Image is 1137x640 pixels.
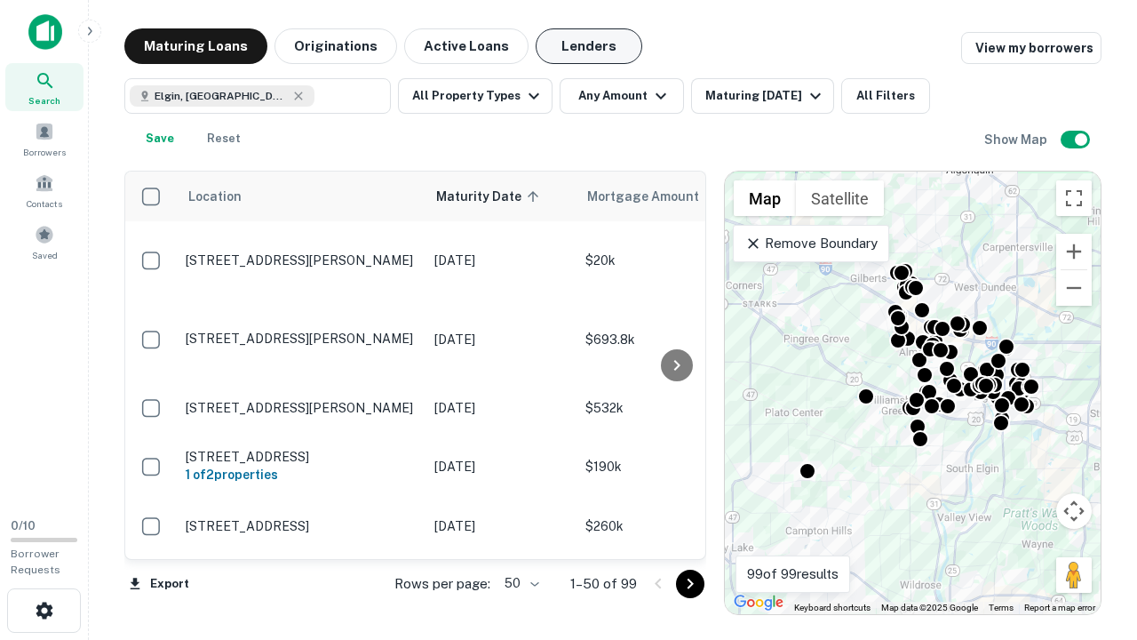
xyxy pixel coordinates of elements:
button: Go to next page [676,570,704,598]
p: $190k [585,457,763,476]
a: Borrowers [5,115,83,163]
p: [DATE] [434,251,568,270]
p: Remove Boundary [744,233,877,254]
span: 0 / 10 [11,519,36,532]
img: Google [729,591,788,614]
h6: 1 of 2 properties [186,465,417,484]
p: [DATE] [434,457,568,476]
th: Mortgage Amount [576,172,772,221]
span: Search [28,93,60,108]
h6: Show Map [984,130,1050,149]
button: Show satellite imagery [796,180,884,216]
iframe: Chat Widget [1048,498,1137,583]
button: Maturing [DATE] [691,78,834,114]
button: Zoom in [1056,234,1092,269]
button: Originations [274,28,397,64]
p: $20k [585,251,763,270]
p: [STREET_ADDRESS] [186,449,417,465]
button: Save your search to get updates of matches that match your search criteria. [131,121,188,156]
button: Maturing Loans [124,28,267,64]
button: Any Amount [560,78,684,114]
div: 50 [497,571,542,596]
div: Maturing [DATE] [705,85,826,107]
a: Contacts [5,166,83,214]
span: Contacts [27,196,62,211]
th: Location [177,172,425,221]
button: Lenders [536,28,642,64]
p: [DATE] [434,516,568,536]
p: 99 of 99 results [747,564,839,585]
button: Toggle fullscreen view [1056,180,1092,216]
p: Rows per page: [394,573,490,595]
p: $693.8k [585,330,763,349]
span: Borrower Requests [11,548,60,576]
a: Report a map error [1024,603,1095,612]
span: Maturity Date [436,186,545,207]
a: View my borrowers [961,32,1101,64]
img: capitalize-icon.png [28,14,62,50]
a: Saved [5,218,83,266]
span: Map data ©2025 Google [881,603,978,612]
a: Open this area in Google Maps (opens a new window) [729,591,788,614]
a: Search [5,63,83,111]
button: All Filters [841,78,930,114]
button: Map camera controls [1056,493,1092,529]
span: Borrowers [23,145,66,159]
p: [DATE] [434,398,568,418]
p: [STREET_ADDRESS][PERSON_NAME] [186,331,417,347]
p: $532k [585,398,763,418]
p: $260k [585,516,763,536]
p: 1–50 of 99 [570,573,637,595]
button: Export [124,571,194,597]
div: 0 0 [725,172,1101,614]
button: Show street map [734,180,796,216]
span: Saved [32,248,58,262]
button: Zoom out [1056,270,1092,306]
p: [DATE] [434,330,568,349]
button: Reset [195,121,252,156]
th: Maturity Date [425,172,576,221]
span: Mortgage Amount [587,186,722,207]
span: Location [187,186,242,207]
p: [STREET_ADDRESS][PERSON_NAME] [186,252,417,268]
a: Terms (opens in new tab) [989,603,1014,612]
button: All Property Types [398,78,553,114]
button: Keyboard shortcuts [794,602,871,614]
p: [STREET_ADDRESS][PERSON_NAME] [186,400,417,416]
p: [STREET_ADDRESS] [186,518,417,534]
button: Active Loans [404,28,529,64]
span: Elgin, [GEOGRAPHIC_DATA], [GEOGRAPHIC_DATA] [155,88,288,104]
